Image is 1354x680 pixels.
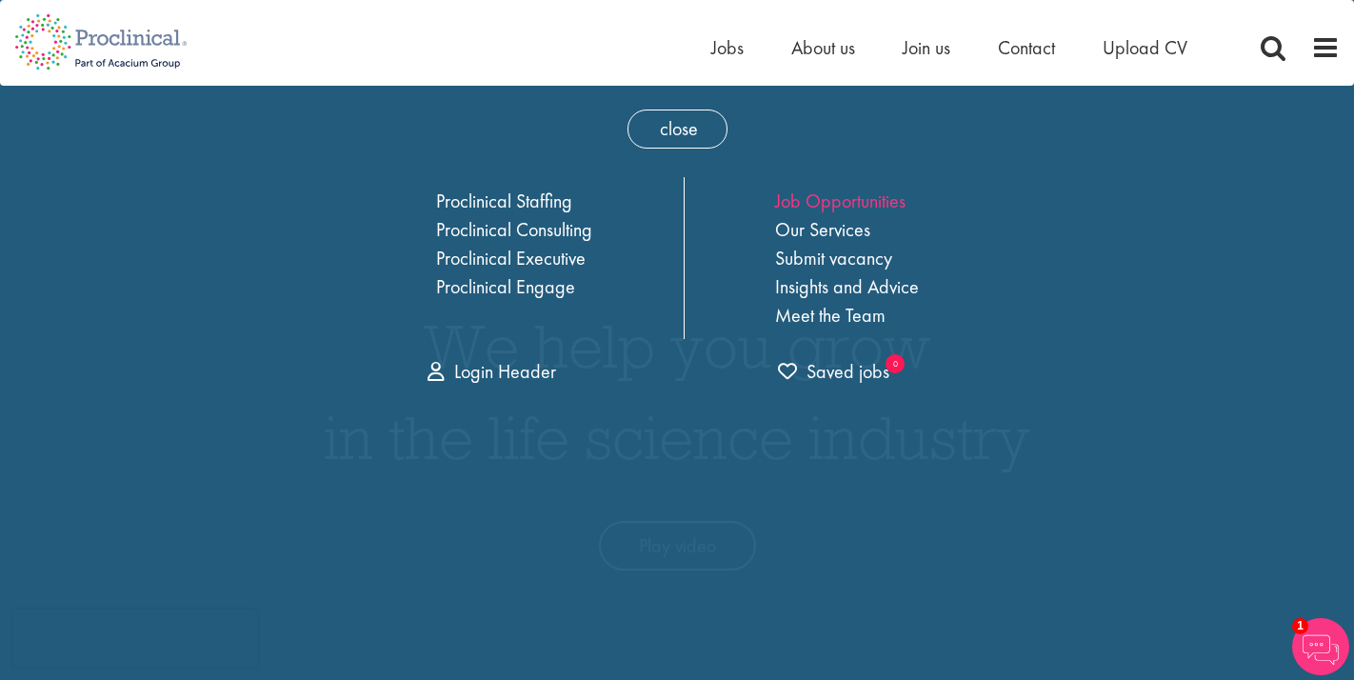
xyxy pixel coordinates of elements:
a: Insights and Advice [775,274,919,299]
a: Upload CV [1103,35,1187,60]
span: Saved jobs [778,359,889,384]
a: Login Header [428,359,556,384]
a: Meet the Team [775,303,886,328]
a: Contact [998,35,1055,60]
a: Proclinical Executive [436,246,586,270]
sub: 0 [886,354,905,373]
a: Jobs [711,35,744,60]
a: Proclinical Consulting [436,217,592,242]
a: Proclinical Staffing [436,189,572,213]
a: Proclinical Engage [436,274,575,299]
a: 0 jobs in shortlist [778,358,889,386]
img: Chatbot [1292,618,1349,675]
a: Job Opportunities [775,189,906,213]
span: close [627,110,727,149]
a: Submit vacancy [775,246,892,270]
a: About us [791,35,855,60]
span: 1 [1292,618,1308,634]
a: Our Services [775,217,870,242]
a: Join us [903,35,950,60]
